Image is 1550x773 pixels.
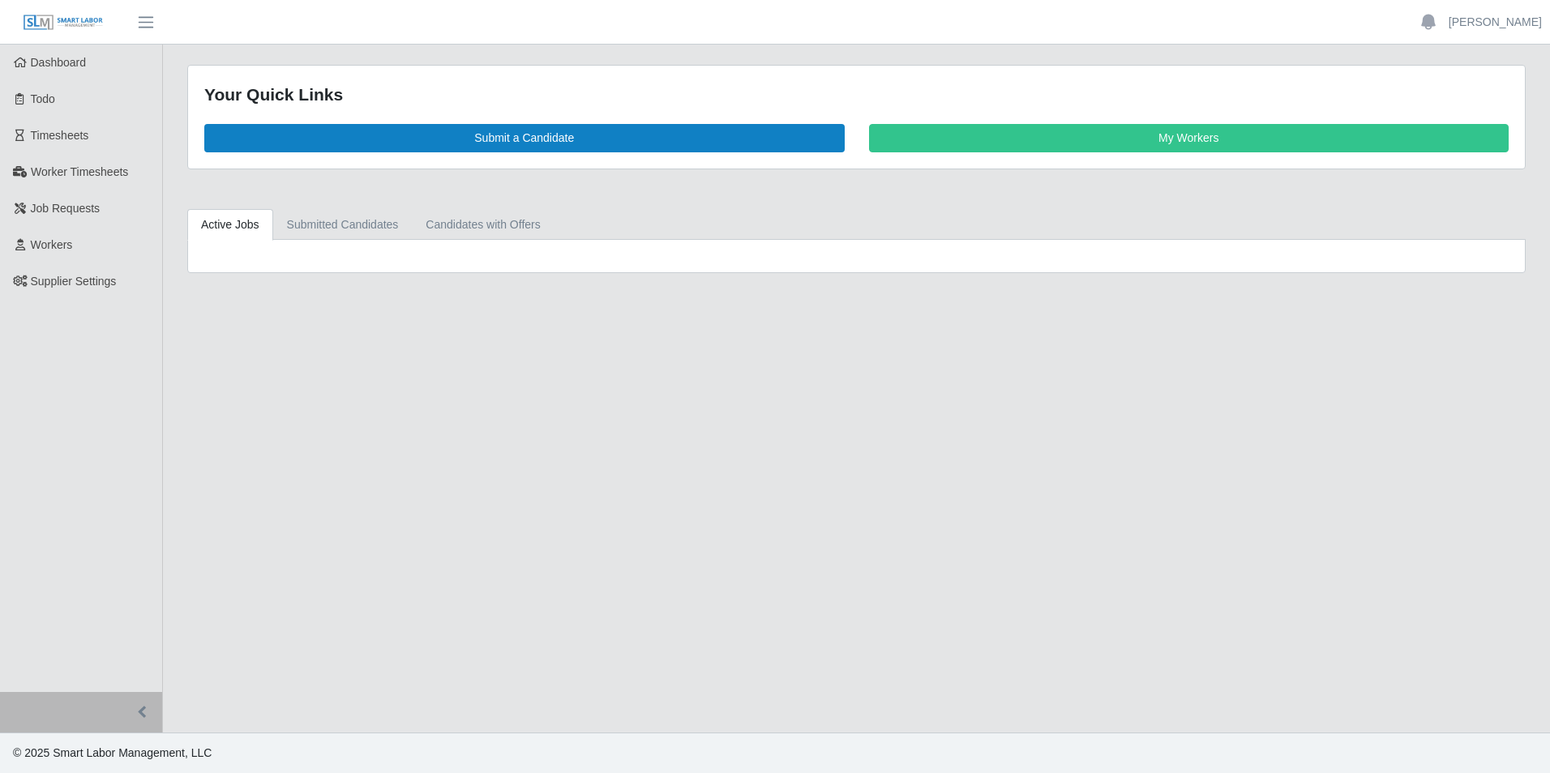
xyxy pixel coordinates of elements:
a: [PERSON_NAME] [1449,14,1542,31]
div: Your Quick Links [204,82,1509,108]
a: Active Jobs [187,209,273,241]
span: Workers [31,238,73,251]
span: Supplier Settings [31,275,117,288]
span: Todo [31,92,55,105]
span: Worker Timesheets [31,165,128,178]
a: Submit a Candidate [204,124,845,152]
a: My Workers [869,124,1509,152]
span: © 2025 Smart Labor Management, LLC [13,746,212,759]
span: Dashboard [31,56,87,69]
span: Job Requests [31,202,101,215]
img: SLM Logo [23,14,104,32]
a: Candidates with Offers [412,209,554,241]
span: Timesheets [31,129,89,142]
a: Submitted Candidates [273,209,413,241]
